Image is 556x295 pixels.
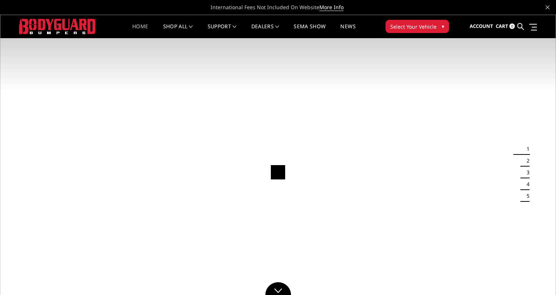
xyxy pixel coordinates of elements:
button: Select Your Vehicle [385,20,449,33]
span: Account [470,23,493,29]
a: SEMA Show [294,24,326,38]
span: 0 [509,23,515,29]
button: 4 of 5 [522,178,530,190]
a: Support [208,24,237,38]
a: Click to Down [265,282,291,295]
img: BODYGUARD BUMPERS [19,19,96,34]
a: shop all [163,24,193,38]
span: Select Your Vehicle [390,23,437,30]
button: 3 of 5 [522,167,530,178]
a: Dealers [251,24,279,38]
button: 2 of 5 [522,155,530,167]
span: Cart [496,23,508,29]
a: Account [470,17,493,36]
button: 1 of 5 [522,143,530,155]
span: ▾ [442,22,444,30]
a: More Info [319,4,344,11]
a: Home [132,24,148,38]
a: News [340,24,355,38]
a: Cart 0 [496,17,515,36]
button: 5 of 5 [522,190,530,202]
